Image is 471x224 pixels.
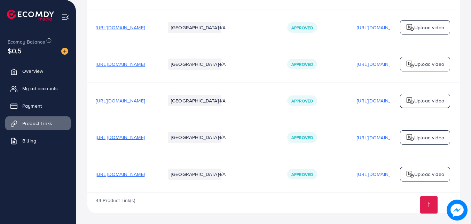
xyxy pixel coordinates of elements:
[5,116,71,130] a: Product Links
[168,22,221,33] li: [GEOGRAPHIC_DATA]
[218,171,226,178] span: N/A
[96,197,135,204] span: 44 Product Link(s)
[406,96,414,105] img: logo
[414,133,444,142] p: Upload video
[61,13,69,21] img: menu
[291,171,313,177] span: Approved
[357,60,406,68] p: [URL][DOMAIN_NAME]
[414,60,444,68] p: Upload video
[96,134,145,141] span: [URL][DOMAIN_NAME]
[357,133,406,142] p: [URL][DOMAIN_NAME]
[8,38,45,45] span: Ecomdy Balance
[218,61,226,68] span: N/A
[357,23,406,32] p: [URL][DOMAIN_NAME]
[357,96,406,105] p: [URL][DOMAIN_NAME]
[218,134,226,141] span: N/A
[406,60,414,68] img: logo
[406,170,414,178] img: logo
[168,169,221,180] li: [GEOGRAPHIC_DATA]
[357,170,406,178] p: [URL][DOMAIN_NAME]
[291,25,313,31] span: Approved
[5,134,71,148] a: Billing
[406,23,414,32] img: logo
[414,96,444,105] p: Upload video
[291,98,313,104] span: Approved
[5,64,71,78] a: Overview
[8,46,22,56] span: $0.5
[291,61,313,67] span: Approved
[406,133,414,142] img: logo
[414,170,444,178] p: Upload video
[22,137,36,144] span: Billing
[218,24,226,31] span: N/A
[291,134,313,140] span: Approved
[7,10,54,21] img: logo
[22,102,42,109] span: Payment
[168,59,221,70] li: [GEOGRAPHIC_DATA]
[22,85,58,92] span: My ad accounts
[414,23,444,32] p: Upload video
[168,132,221,143] li: [GEOGRAPHIC_DATA]
[96,171,145,178] span: [URL][DOMAIN_NAME]
[22,68,43,75] span: Overview
[218,97,226,104] span: N/A
[22,120,52,127] span: Product Links
[96,24,145,31] span: [URL][DOMAIN_NAME]
[5,99,71,113] a: Payment
[5,82,71,95] a: My ad accounts
[168,95,221,106] li: [GEOGRAPHIC_DATA]
[61,48,68,55] img: image
[96,61,145,68] span: [URL][DOMAIN_NAME]
[96,97,145,104] span: [URL][DOMAIN_NAME]
[447,200,468,221] img: image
